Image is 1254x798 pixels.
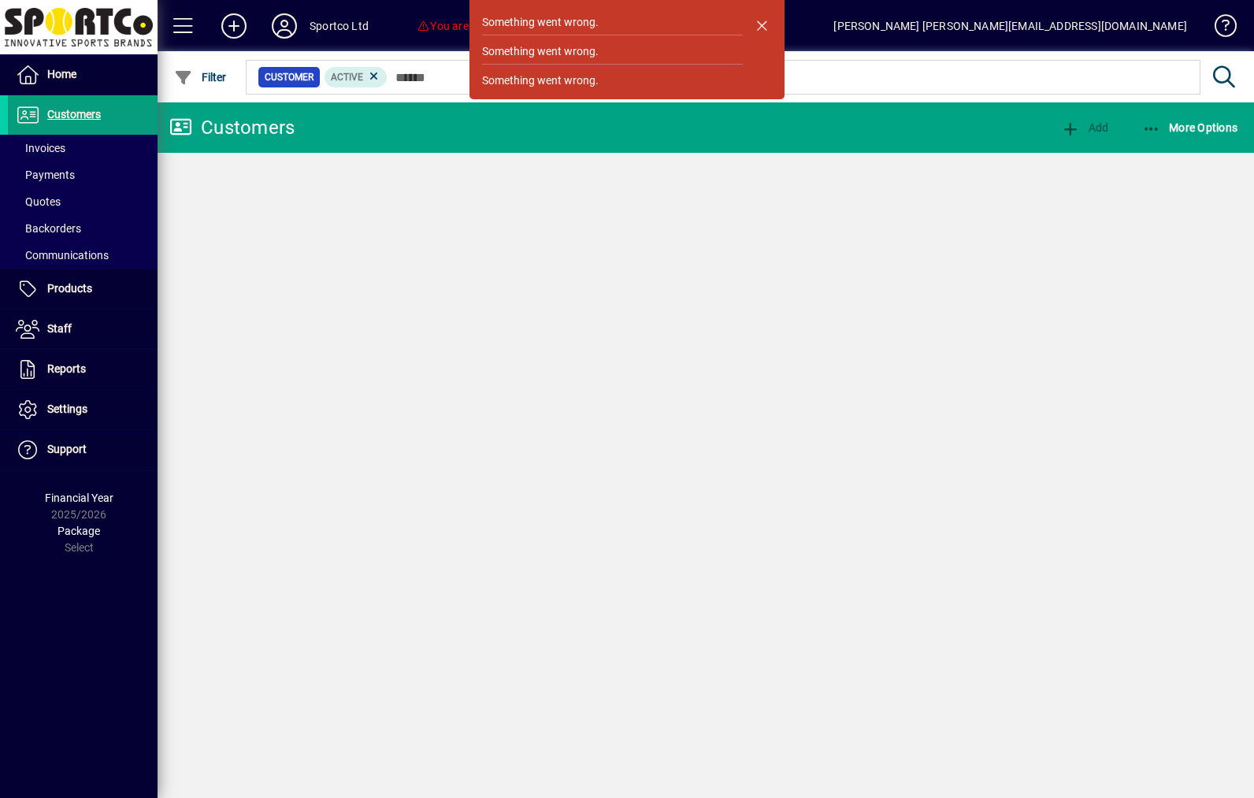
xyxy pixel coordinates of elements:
[8,269,158,309] a: Products
[417,20,785,32] span: You are using an unsupported browser. We suggest Chrome, or Firefox.
[16,195,61,208] span: Quotes
[265,69,313,85] span: Customer
[1138,113,1242,142] button: More Options
[47,108,101,121] span: Customers
[58,525,100,537] span: Package
[1203,3,1234,54] a: Knowledge Base
[16,169,75,181] span: Payments
[45,492,113,504] span: Financial Year
[8,215,158,242] a: Backorders
[47,443,87,455] span: Support
[1142,121,1238,134] span: More Options
[833,13,1187,39] div: [PERSON_NAME] [PERSON_NAME][EMAIL_ADDRESS][DOMAIN_NAME]
[169,115,295,140] div: Customers
[1057,113,1112,142] button: Add
[1061,121,1108,134] span: Add
[8,350,158,389] a: Reports
[174,71,227,84] span: Filter
[209,12,259,40] button: Add
[47,282,92,295] span: Products
[47,403,87,415] span: Settings
[16,249,109,262] span: Communications
[170,63,231,91] button: Filter
[8,135,158,161] a: Invoices
[331,72,363,83] span: Active
[47,322,72,335] span: Staff
[8,188,158,215] a: Quotes
[47,68,76,80] span: Home
[47,362,86,375] span: Reports
[8,390,158,429] a: Settings
[310,13,369,39] div: Sportco Ltd
[16,222,81,235] span: Backorders
[259,12,310,40] button: Profile
[325,67,388,87] mat-chip: Activation Status: Active
[8,430,158,470] a: Support
[8,242,158,269] a: Communications
[8,55,158,95] a: Home
[8,310,158,349] a: Staff
[8,161,158,188] a: Payments
[16,142,65,154] span: Invoices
